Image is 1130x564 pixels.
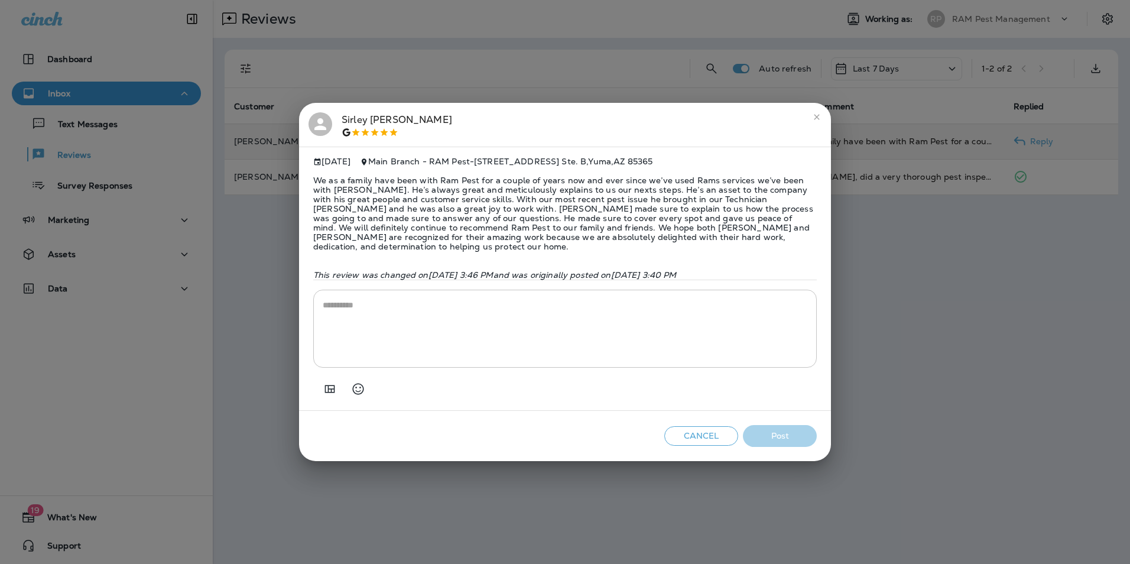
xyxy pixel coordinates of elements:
[318,377,342,401] button: Add in a premade template
[313,157,350,167] span: [DATE]
[342,112,452,137] div: Sirley [PERSON_NAME]
[807,108,826,127] button: close
[664,426,738,446] button: Cancel
[368,156,652,167] span: Main Branch - RAM Pest - [STREET_ADDRESS] Ste. B , Yuma , AZ 85365
[346,377,370,401] button: Select an emoji
[313,166,817,261] span: We as a family have been with Ram Pest for a couple of years now and ever since we’ve used Rams s...
[313,270,817,280] p: This review was changed on [DATE] 3:46 PM
[493,270,677,280] span: and was originally posted on [DATE] 3:40 PM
